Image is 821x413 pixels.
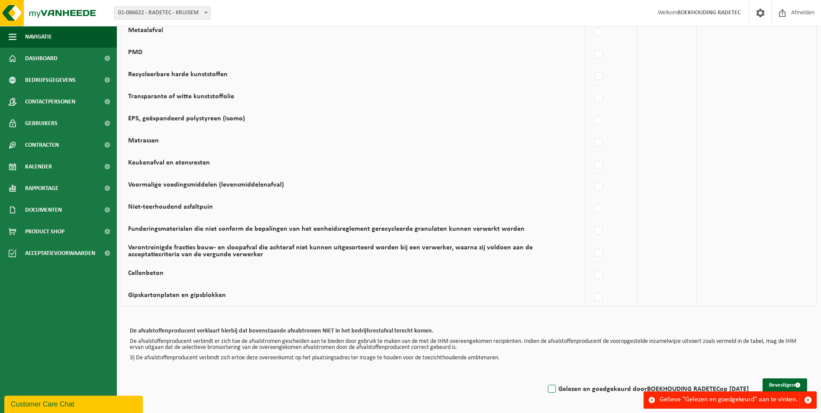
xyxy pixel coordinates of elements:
label: PMD [128,49,142,56]
span: Product Shop [25,221,64,242]
span: Navigatie [25,26,52,48]
span: Contracten [25,134,59,156]
b: De afvalstoffenproducent verklaart hierbij dat bovenstaande afvalstromen NIET in het bedrijfsrest... [130,328,434,334]
div: Gelieve "Gelezen en goedgekeurd" aan te vinken. [660,392,799,408]
label: Recycleerbare harde kunststoffen [128,71,228,78]
span: Kalender [25,156,52,177]
span: 01-086622 - RADETEC - KRUISEM [115,7,210,19]
label: Cellenbeton [128,270,164,277]
p: 3) De afvalstoffenproducent verbindt zich ertoe deze overeenkomst op het plaatsingsadres ter inza... [130,355,808,361]
label: EPS, geëxpandeerd polystyreen (isomo) [128,115,245,122]
span: Gebruikers [25,113,58,134]
label: Verontreinigde fracties bouw- en sloopafval die achteraf niet kunnen uitgesorteerd worden bij een... [128,244,533,258]
label: Metaalafval [128,27,163,34]
label: Transparante of witte kunststoffolie [128,93,234,100]
label: Niet-teerhoudend asfaltpuin [128,203,213,210]
strong: BOEKHOUDING RADETEC [647,386,720,393]
button: Bevestigen [763,378,807,392]
label: Voormalige voedingsmiddelen (levensmiddelenafval) [128,181,284,188]
span: Contactpersonen [25,91,75,113]
span: Rapportage [25,177,58,199]
label: Matrassen [128,137,159,144]
label: Gipskartonplaten en gipsblokken [128,292,226,299]
span: Bedrijfsgegevens [25,69,76,91]
label: Keukenafval en etensresten [128,159,210,166]
label: Funderingsmaterialen die niet conform de bepalingen van het eenheidsreglement gerecycleerde granu... [128,226,525,232]
span: Dashboard [25,48,58,69]
strong: BOEKHOUDING RADETEC [677,10,741,16]
p: De afvalstoffenproducent verbindt er zich toe de afvalstromen gescheiden aan te bieden door gebru... [130,339,808,351]
span: Documenten [25,199,62,221]
iframe: chat widget [4,394,145,413]
span: 01-086622 - RADETEC - KRUISEM [114,6,211,19]
label: Gelezen en goedgekeurd door op [DATE] [546,383,749,396]
span: Acceptatievoorwaarden [25,242,95,264]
